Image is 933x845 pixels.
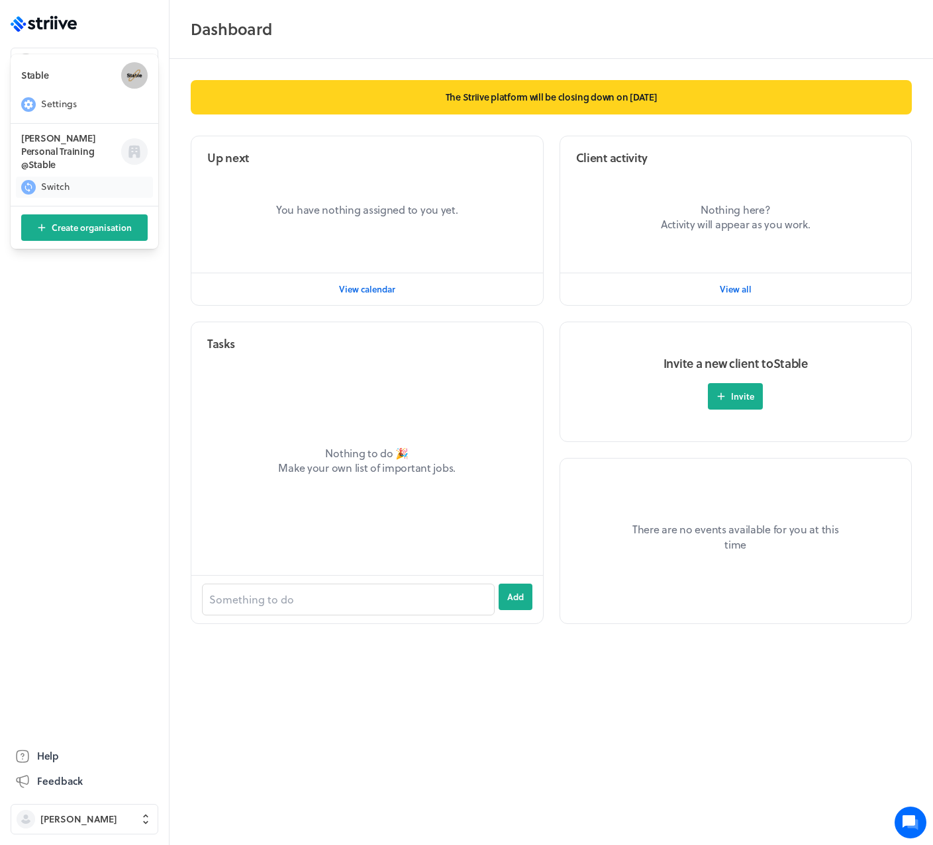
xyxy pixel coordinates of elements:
span: Invite [731,390,754,402]
h2: Tasks [207,335,235,352]
h2: We're here to help. Ask us anything! [20,88,245,130]
button: Create organisation [21,214,148,241]
h2: Invite a new client to Stable [663,354,808,373]
button: Settings [16,94,153,115]
p: Nothing to do 🎉 Make your own list of important jobs. [261,446,473,476]
h2: Dashboard [191,16,912,42]
iframe: gist-messenger-bubble-iframe [895,807,926,838]
img: Stable [121,62,148,89]
h3: [PERSON_NAME] Personal Training @Stable [21,132,111,171]
button: Add [499,584,532,610]
button: Invite [708,383,763,410]
span: Switch [41,180,70,193]
button: Switch [16,177,153,198]
h3: Stable [21,69,111,82]
span: New conversation [85,162,159,173]
button: New conversation [21,154,244,181]
h1: Hi [PERSON_NAME] [20,64,245,85]
span: Add [507,591,524,603]
button: View calendar [339,276,395,302]
p: You have nothing assigned to you yet. [261,202,473,217]
h2: Client activity [576,150,648,166]
span: View calendar [339,283,395,295]
span: Create organisation [52,222,132,234]
p: Nothing here? Activity will appear as you work. [630,202,842,232]
p: The Striive platform will be closing down on [DATE] [191,80,912,114]
button: View all [720,276,752,302]
h2: Up next [207,150,249,166]
p: Find an answer quickly [18,206,247,222]
span: Settings [41,97,77,111]
span: View all [720,283,752,295]
input: Something to do [202,584,495,615]
input: Search articles [38,228,236,254]
p: There are no events available for you at this time [632,522,840,552]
